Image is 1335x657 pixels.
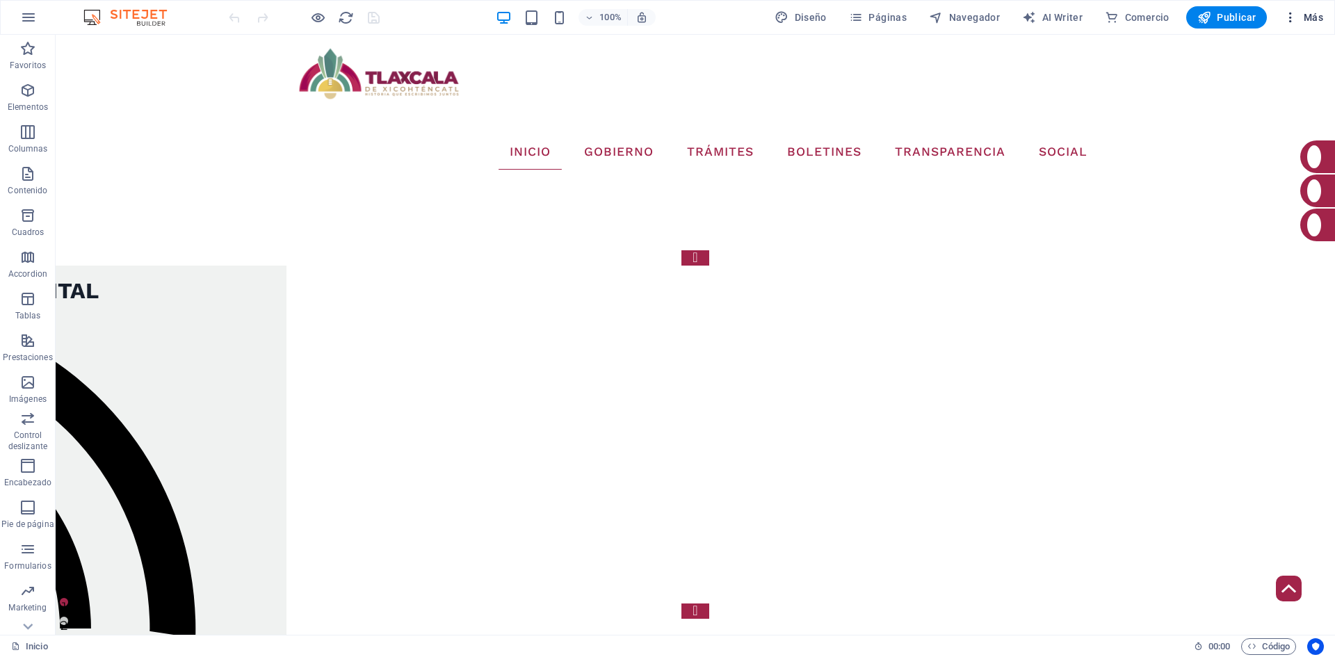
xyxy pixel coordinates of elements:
[769,6,832,29] div: Diseño (Ctrl+Alt+Y)
[1105,10,1170,24] span: Comercio
[15,310,41,321] p: Tablas
[309,9,326,26] button: Haz clic para salir del modo de previsualización y seguir editando
[923,6,1005,29] button: Navegador
[1307,638,1324,655] button: Usercentrics
[338,10,354,26] i: Volver a cargar página
[775,10,827,24] span: Diseño
[8,602,47,613] p: Marketing
[769,6,832,29] button: Diseño
[1284,10,1323,24] span: Más
[1022,10,1083,24] span: AI Writer
[1194,638,1231,655] h6: Tiempo de la sesión
[8,185,47,196] p: Contenido
[8,143,48,154] p: Columnas
[1099,6,1175,29] button: Comercio
[849,10,907,24] span: Páginas
[1197,10,1256,24] span: Publicar
[337,9,354,26] button: reload
[11,638,48,655] a: Haz clic para cancelar la selección y doble clic para abrir páginas
[599,9,622,26] h6: 100%
[8,268,47,279] p: Accordion
[843,6,912,29] button: Páginas
[1278,6,1329,29] button: Más
[929,10,1000,24] span: Navegador
[1,519,54,530] p: Pie de página
[4,582,13,590] button: 2
[4,477,51,488] p: Encabezado
[1247,638,1290,655] span: Código
[80,9,184,26] img: Editor Logo
[1186,6,1268,29] button: Publicar
[1017,6,1088,29] button: AI Writer
[1241,638,1296,655] button: Código
[3,352,52,363] p: Prestaciones
[1218,641,1220,651] span: :
[12,227,44,238] p: Cuadros
[4,563,13,571] button: 1
[8,102,48,113] p: Elementos
[10,60,46,71] p: Favoritos
[4,560,51,571] p: Formularios
[1208,638,1230,655] span: 00 00
[225,146,1054,654] div: Content Slider
[636,11,648,24] i: Al redimensionar, ajustar el nivel de zoom automáticamente para ajustarse al dispositivo elegido.
[9,394,47,405] p: Imágenes
[578,9,628,26] button: 100%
